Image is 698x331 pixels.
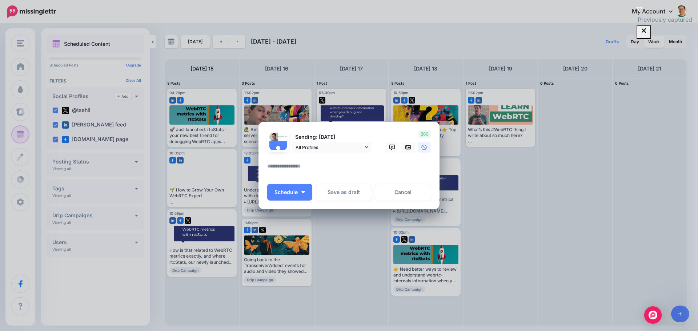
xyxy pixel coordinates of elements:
img: arrow-down-white.png [301,191,305,193]
button: Save as draft [316,184,372,201]
p: Sending: [DATE] [292,133,372,141]
span: Schedule [274,190,298,195]
span: 280 [418,130,431,138]
div: Open Intercom Messenger [644,306,662,324]
span: All Profiles [296,144,363,151]
img: portrait-512x512-19370.jpg [269,133,278,141]
button: Schedule [267,184,312,201]
img: user_default_image.png [269,141,287,159]
a: All Profiles [292,142,372,153]
a: Cancel [375,184,431,201]
img: 14446026_998167033644330_331161593929244144_n-bsa28576.png [278,133,287,141]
